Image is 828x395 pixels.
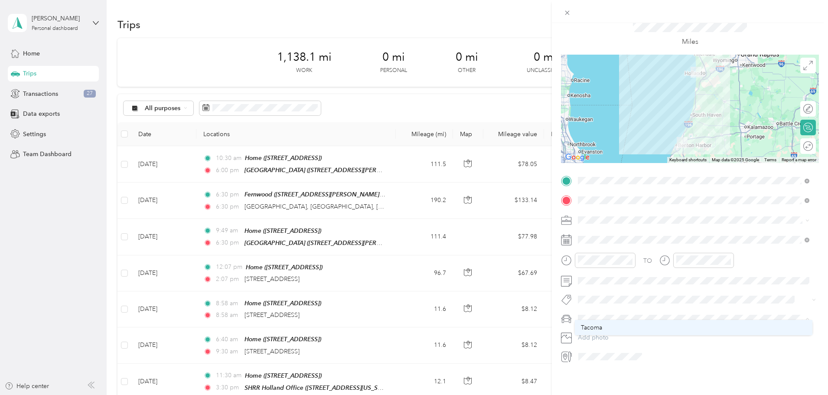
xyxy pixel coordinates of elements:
[575,332,819,344] button: Add photo
[779,346,828,395] iframe: Everlance-gr Chat Button Frame
[712,157,759,162] span: Map data ©2025 Google
[782,157,816,162] a: Report a map error
[643,256,652,265] div: TO
[764,157,776,162] a: Terms (opens in new tab)
[581,324,602,331] span: Tacoma
[563,152,592,163] a: Open this area in Google Maps (opens a new window)
[682,36,698,47] p: Miles
[669,157,707,163] button: Keyboard shortcuts
[563,152,592,163] img: Google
